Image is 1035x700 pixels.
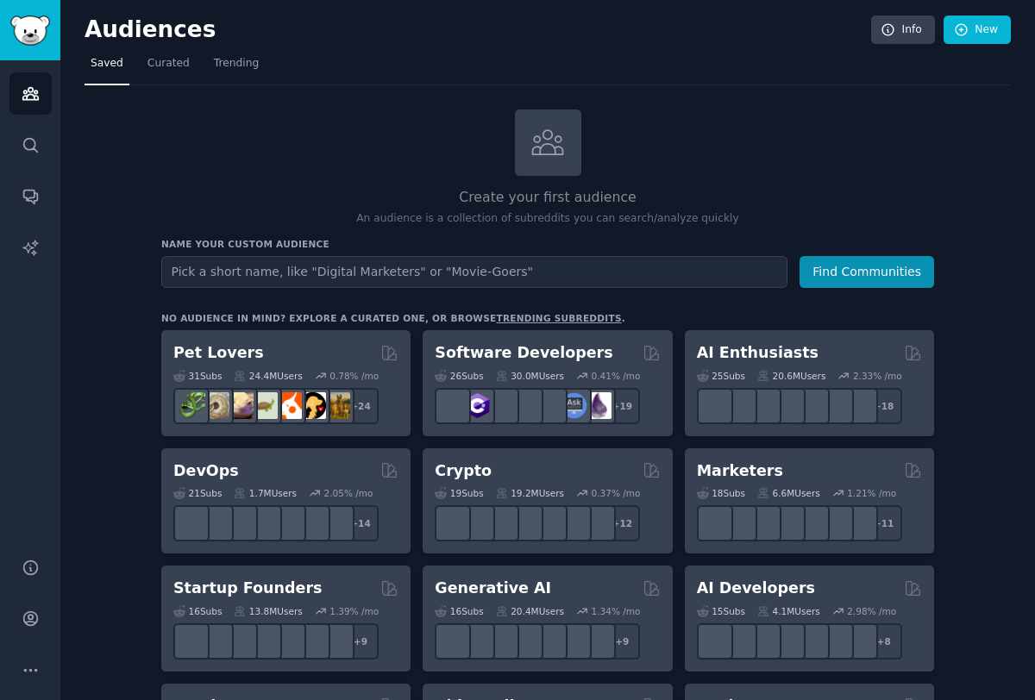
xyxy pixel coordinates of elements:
img: aws_cdk [299,510,326,537]
h2: Pet Lovers [173,342,264,364]
div: 2.33 % /mo [853,370,902,382]
div: 30.0M Users [496,370,564,382]
img: aivideo [440,628,467,654]
h2: AI Enthusiasts [697,342,819,364]
img: Entrepreneurship [299,628,326,654]
div: 16 Sub s [173,605,222,617]
img: LangChain [701,628,728,654]
div: 0.78 % /mo [329,370,379,382]
img: startup [227,628,254,654]
h2: Create your first audience [161,187,934,209]
img: indiehackers [275,628,302,654]
input: Pick a short name, like "Digital Marketers" or "Movie-Goers" [161,256,787,288]
img: reactnative [536,392,563,419]
img: dalle2 [464,628,491,654]
img: defiblockchain [536,510,563,537]
img: OpenAIDev [822,392,849,419]
h2: Generative AI [435,578,551,599]
img: learnjavascript [488,392,515,419]
div: 2.05 % /mo [324,487,373,499]
img: PlatformEngineers [323,510,350,537]
a: Saved [85,50,129,85]
div: 19 Sub s [435,487,483,499]
div: 1.7M Users [234,487,297,499]
img: PetAdvice [299,392,326,419]
img: bigseo [725,510,752,537]
div: 15 Sub s [697,605,745,617]
img: leopardgeckos [227,392,254,419]
img: web3 [512,510,539,537]
a: trending subreddits [496,313,621,323]
span: Curated [147,56,190,72]
img: herpetology [179,392,205,419]
img: starryai [561,628,587,654]
img: DevOpsLinks [251,510,278,537]
img: DeepSeek [725,392,752,419]
img: azuredevops [179,510,205,537]
div: + 11 [866,505,902,541]
img: platformengineering [275,510,302,537]
h2: Startup Founders [173,578,322,599]
img: AItoolsCatalog [750,392,776,419]
div: 21 Sub s [173,487,222,499]
span: Saved [91,56,123,72]
img: Rag [750,628,776,654]
div: + 9 [342,623,379,659]
img: GoogleGeminiAI [701,392,728,419]
img: csharp [464,392,491,419]
div: + 18 [866,388,902,424]
button: Find Communities [800,256,934,288]
div: 18 Sub s [697,487,745,499]
div: 1.34 % /mo [592,605,641,617]
img: sdforall [512,628,539,654]
img: cockatiel [275,392,302,419]
img: elixir [585,392,612,419]
div: 1.39 % /mo [329,605,379,617]
a: New [944,16,1011,45]
div: 20.4M Users [496,605,564,617]
h3: Name your custom audience [161,238,934,250]
div: + 19 [604,388,640,424]
h2: Crypto [435,460,492,482]
img: ArtificalIntelligence [846,392,873,419]
img: content_marketing [701,510,728,537]
img: AskMarketing [750,510,776,537]
div: 16 Sub s [435,605,483,617]
img: ballpython [203,392,229,419]
div: 0.41 % /mo [592,370,641,382]
img: turtle [251,392,278,419]
img: growmybusiness [323,628,350,654]
img: AWS_Certified_Experts [203,510,229,537]
h2: Audiences [85,16,871,44]
p: An audience is a collection of subreddits you can search/analyze quickly [161,211,934,227]
div: 20.6M Users [757,370,825,382]
div: + 24 [342,388,379,424]
div: 4.1M Users [757,605,820,617]
img: ycombinator [251,628,278,654]
img: dogbreed [323,392,350,419]
img: Emailmarketing [774,510,800,537]
div: 24.4M Users [234,370,302,382]
img: iOSProgramming [512,392,539,419]
img: ethfinance [440,510,467,537]
h2: DevOps [173,460,239,482]
img: ethstaker [488,510,515,537]
div: + 9 [604,623,640,659]
img: googleads [798,510,825,537]
img: software [440,392,467,419]
img: DreamBooth [585,628,612,654]
img: deepdream [488,628,515,654]
div: + 8 [866,623,902,659]
a: Info [871,16,935,45]
img: llmops [822,628,849,654]
img: chatgpt_promptDesign [774,392,800,419]
img: chatgpt_prompts_ [798,392,825,419]
a: Trending [208,50,265,85]
h2: AI Developers [697,578,815,599]
h2: Software Developers [435,342,612,364]
div: 1.21 % /mo [847,487,896,499]
img: defi_ [585,510,612,537]
img: EntrepreneurRideAlong [179,628,205,654]
div: 26 Sub s [435,370,483,382]
img: AskComputerScience [561,392,587,419]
